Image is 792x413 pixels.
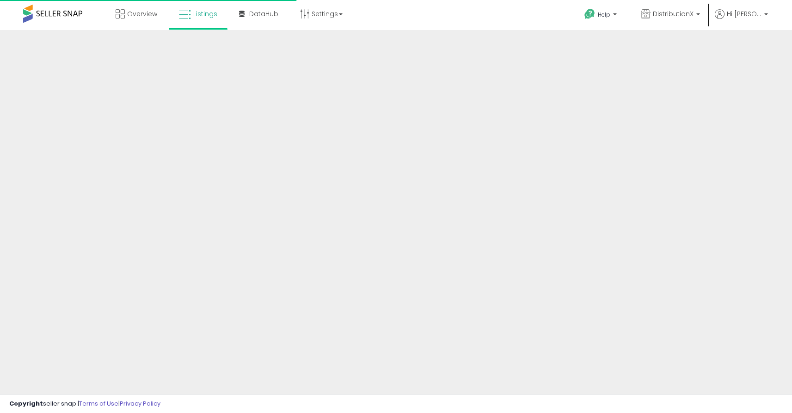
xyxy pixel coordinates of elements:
[193,9,217,18] span: Listings
[249,9,278,18] span: DataHub
[127,9,157,18] span: Overview
[653,9,694,18] span: DistributionX
[120,399,160,408] a: Privacy Policy
[715,9,768,30] a: Hi [PERSON_NAME]
[727,9,761,18] span: Hi [PERSON_NAME]
[9,399,43,408] strong: Copyright
[577,1,626,30] a: Help
[598,11,610,18] span: Help
[9,400,160,408] div: seller snap | |
[79,399,118,408] a: Terms of Use
[584,8,596,20] i: Get Help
